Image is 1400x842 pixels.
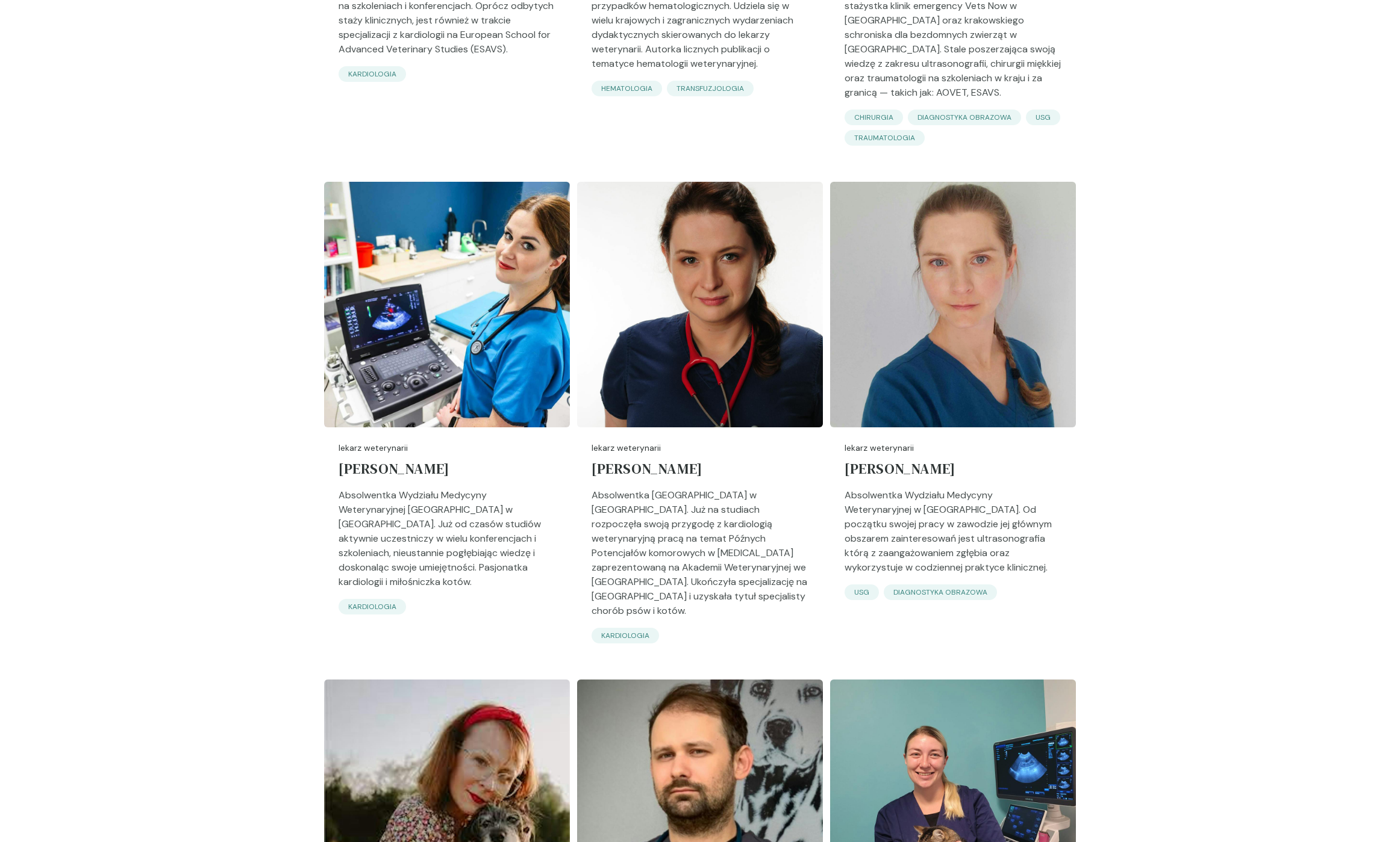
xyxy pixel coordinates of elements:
[917,112,1011,123] p: diagnostyka obrazowa
[1036,112,1051,123] p: USG
[339,488,555,599] p: Absolwentka Wydziału Medycyny Weterynaryjnej [GEOGRAPHIC_DATA] w [GEOGRAPHIC_DATA]. Już od czasów...
[854,587,869,598] p: USG
[592,488,808,628] p: Absolwentka [GEOGRAPHIC_DATA] w [GEOGRAPHIC_DATA]. Już na studiach rozpoczęła swoją przygodę z ka...
[601,83,652,94] p: hematologia
[845,454,1061,488] a: [PERSON_NAME]
[339,454,555,488] a: [PERSON_NAME]
[854,112,893,123] p: chirurgia
[845,488,1061,584] p: Absolwentka Wydziału Medycyny Weterynaryjnej w [GEOGRAPHIC_DATA]. Od początku swojej pracy w zawo...
[592,442,808,454] p: lekarz weterynarii
[601,630,649,641] p: kardiologia
[339,442,555,454] p: lekarz weterynarii
[348,601,396,612] p: Kardiologia
[845,442,1061,454] p: lekarz weterynarii
[854,132,915,143] p: traumatologia
[677,83,744,94] p: transfuzjologia
[893,587,987,598] p: diagnostyka obrazowa
[348,69,396,79] p: kardiologia
[592,454,808,488] a: [PERSON_NAME]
